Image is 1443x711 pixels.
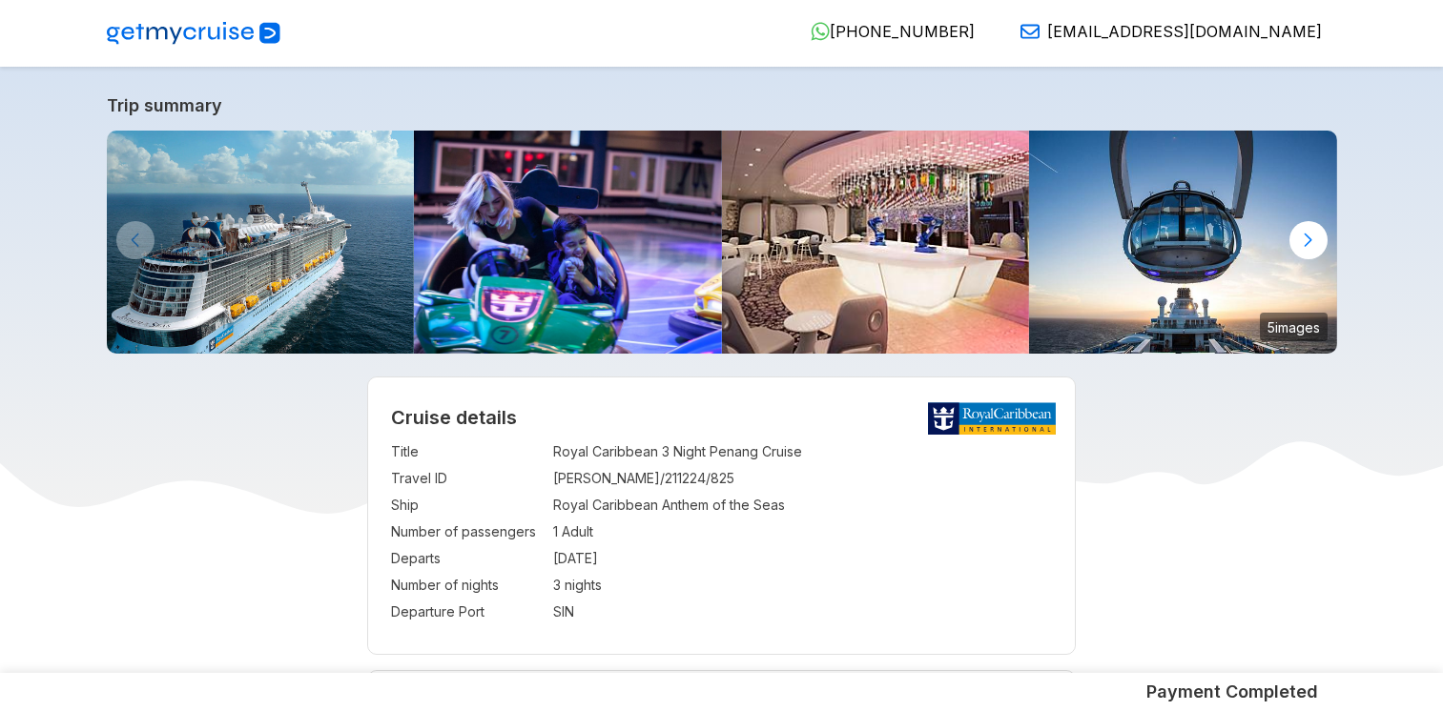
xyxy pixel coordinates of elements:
td: : [544,438,553,465]
td: Ship [391,492,544,518]
td: Royal Caribbean 3 Night Penang Cruise [553,438,1052,465]
a: Trip summary [107,95,1337,115]
img: quantum-of-the-seas-north-star-sunset-sea-day.jpg [1029,131,1337,354]
td: Number of nights [391,572,544,599]
h5: Payment Completed [1146,681,1318,703]
img: bionic-bar-lounge-area-wide-angle-technology.JPG [722,131,1030,354]
span: [EMAIL_ADDRESS][DOMAIN_NAME] [1047,22,1322,41]
td: : [544,572,553,599]
td: : [544,465,553,492]
td: SIN [553,599,1052,625]
td: : [544,492,553,518]
td: Number of passengers [391,518,544,545]
img: Email [1020,22,1040,41]
td: Travel ID [391,465,544,492]
td: Departure Port [391,599,544,625]
td: [PERSON_NAME]/211224/825 [553,465,1052,492]
td: 3 nights [553,572,1052,599]
img: WhatsApp [811,22,830,41]
h2: Cruise details [391,406,1052,429]
td: Departs [391,545,544,572]
td: : [544,545,553,572]
a: [EMAIL_ADDRESS][DOMAIN_NAME] [1005,22,1322,41]
td: : [544,518,553,545]
td: 1 Adult [553,518,1052,545]
span: [PHONE_NUMBER] [830,22,975,41]
a: [PHONE_NUMBER] [795,22,975,41]
td: Royal Caribbean Anthem of the Seas [553,492,1052,518]
img: bumper-cars-woman-boy-activity.jpg [414,131,722,354]
td: Title [391,438,544,465]
td: [DATE] [553,545,1052,572]
small: 5 images [1260,313,1328,341]
td: : [544,599,553,625]
img: anthem-of-the-seas-aerial-stern-sailing.jpg [107,131,415,354]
